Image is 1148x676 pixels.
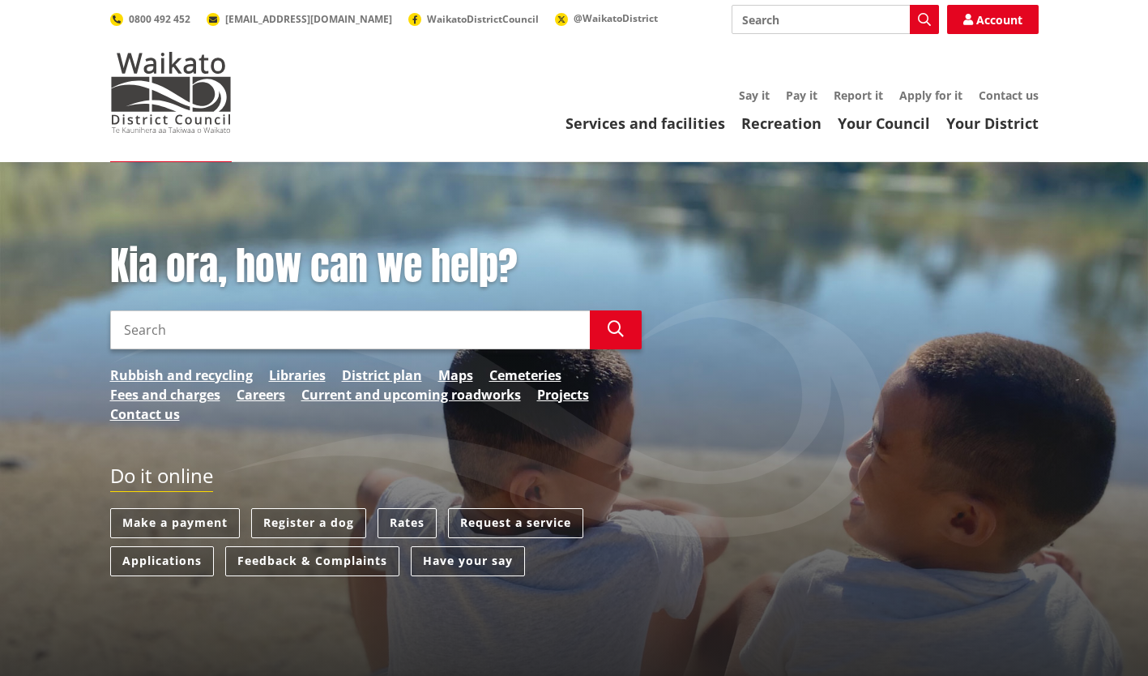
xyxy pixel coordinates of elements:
a: Contact us [110,404,180,424]
a: Projects [537,385,589,404]
a: Applications [110,546,214,576]
a: Rates [378,508,437,538]
a: Report it [834,88,883,103]
a: Say it [739,88,770,103]
a: [EMAIL_ADDRESS][DOMAIN_NAME] [207,12,392,26]
span: [EMAIL_ADDRESS][DOMAIN_NAME] [225,12,392,26]
a: District plan [342,366,422,385]
h2: Do it online [110,464,213,493]
a: Your District [946,113,1039,133]
a: Recreation [741,113,822,133]
a: Services and facilities [565,113,725,133]
a: Maps [438,366,473,385]
a: Contact us [979,88,1039,103]
a: Fees and charges [110,385,220,404]
a: Current and upcoming roadworks [301,385,521,404]
span: @WaikatoDistrict [574,11,658,25]
a: @WaikatoDistrict [555,11,658,25]
a: Careers [237,385,285,404]
a: Feedback & Complaints [225,546,399,576]
a: Request a service [448,508,583,538]
a: Account [947,5,1039,34]
a: Apply for it [899,88,962,103]
a: Libraries [269,366,326,385]
a: Cemeteries [489,366,561,385]
a: 0800 492 452 [110,12,190,26]
a: Your Council [838,113,930,133]
input: Search input [732,5,939,34]
a: Pay it [786,88,817,103]
h1: Kia ora, how can we help? [110,243,642,290]
img: Waikato District Council - Te Kaunihera aa Takiwaa o Waikato [110,52,232,133]
span: 0800 492 452 [129,12,190,26]
input: Search input [110,310,590,349]
span: WaikatoDistrictCouncil [427,12,539,26]
a: Register a dog [251,508,366,538]
a: WaikatoDistrictCouncil [408,12,539,26]
a: Make a payment [110,508,240,538]
a: Rubbish and recycling [110,366,253,385]
a: Have your say [411,546,525,576]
